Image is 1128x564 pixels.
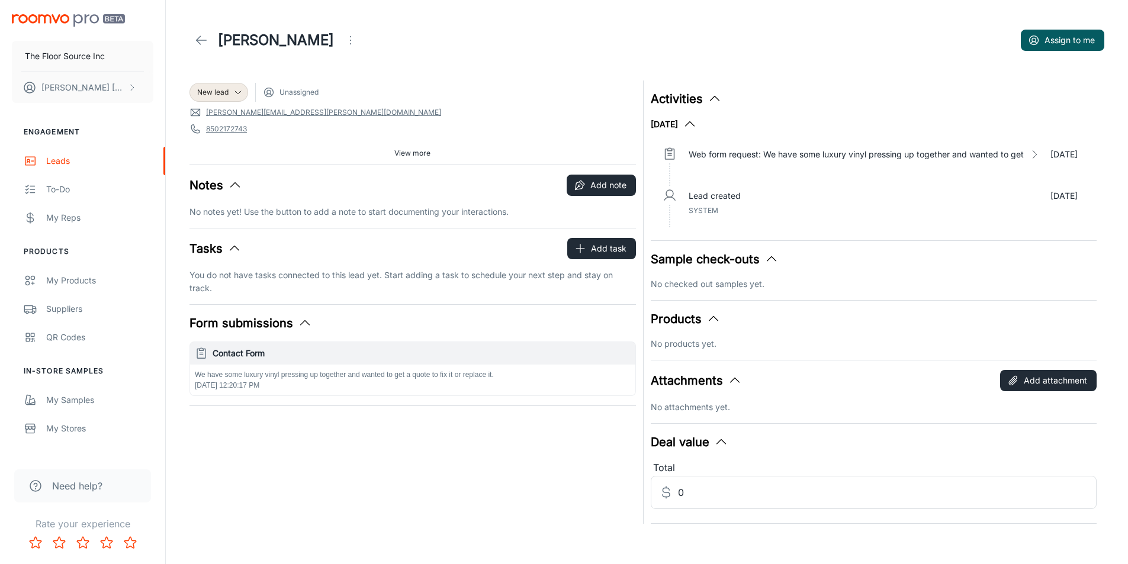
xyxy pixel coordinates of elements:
[46,211,153,224] div: My Reps
[651,250,779,268] button: Sample check-outs
[567,238,636,259] button: Add task
[190,342,635,395] button: Contact FormWe have some luxury vinyl pressing up together and wanted to get a quote to fix it or...
[46,302,153,315] div: Suppliers
[52,479,102,493] span: Need help?
[12,14,125,27] img: Roomvo PRO Beta
[279,87,319,98] span: Unassigned
[41,81,125,94] p: [PERSON_NAME] [PERSON_NAME]
[339,28,362,52] button: Open menu
[118,531,142,555] button: Rate 5 star
[651,401,1097,414] p: No attachments yet.
[46,422,153,435] div: My Stores
[189,269,636,295] p: You do not have tasks connected to this lead yet. Start adding a task to schedule your next step ...
[213,347,631,360] h6: Contact Form
[195,381,259,389] span: [DATE] 12:20:17 PM
[12,72,153,103] button: [PERSON_NAME] [PERSON_NAME]
[651,433,728,451] button: Deal value
[206,107,441,118] a: [PERSON_NAME][EMAIL_ADDRESS][PERSON_NAME][DOMAIN_NAME]
[195,369,631,380] p: We have some luxury vinyl pressing up together and wanted to get a quote to fix it or replace it.
[197,87,229,98] span: New lead
[1021,30,1104,51] button: Assign to me
[394,148,430,159] span: View more
[46,394,153,407] div: My Samples
[1000,370,1097,391] button: Add attachment
[189,314,312,332] button: Form submissions
[46,274,153,287] div: My Products
[189,176,242,194] button: Notes
[651,460,1097,476] div: Total
[567,175,636,196] button: Add note
[206,124,247,134] a: 8502172743
[651,337,1097,350] p: No products yet.
[689,189,741,202] p: Lead created
[651,372,742,389] button: Attachments
[1050,189,1078,202] p: [DATE]
[390,144,435,162] button: View more
[189,205,636,218] p: No notes yet! Use the button to add a note to start documenting your interactions.
[46,183,153,196] div: To-do
[24,531,47,555] button: Rate 1 star
[678,476,1097,509] input: Estimated deal value
[95,531,118,555] button: Rate 4 star
[47,531,71,555] button: Rate 2 star
[189,83,248,102] div: New lead
[651,278,1097,291] p: No checked out samples yet.
[689,148,1024,161] p: Web form request: We have some luxury vinyl pressing up together and wanted to get
[46,331,153,344] div: QR Codes
[651,90,722,108] button: Activities
[651,117,697,131] button: [DATE]
[71,531,95,555] button: Rate 3 star
[218,30,334,51] h1: [PERSON_NAME]
[12,41,153,72] button: The Floor Source Inc
[1050,148,1078,161] p: [DATE]
[189,240,242,257] button: Tasks
[46,154,153,167] div: Leads
[651,310,721,328] button: Products
[689,206,718,215] span: System
[25,50,105,63] p: The Floor Source Inc
[9,517,156,531] p: Rate your experience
